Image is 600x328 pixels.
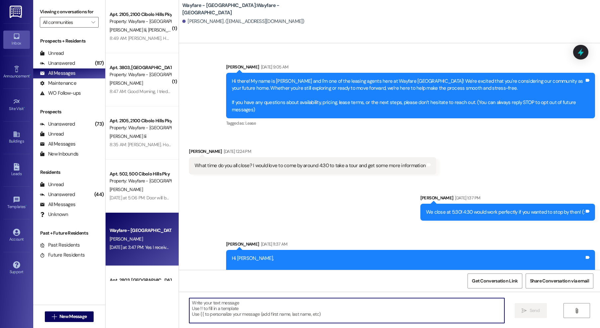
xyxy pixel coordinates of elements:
div: [PERSON_NAME] [226,63,595,73]
div: [DATE] at 3:47 PM: Yes I received it thank you! [110,244,196,250]
div: Residents [33,169,105,176]
span: Send [530,307,540,314]
span: New Message [59,313,87,320]
div: Apt. 2105, 2100 Cibolo Hills Pky [110,117,171,124]
span: • [30,73,31,77]
span: [PERSON_NAME] Iii [110,133,146,139]
div: Property: Wayfare - [GEOGRAPHIC_DATA] [110,124,171,131]
i:  [91,20,95,25]
span: [PERSON_NAME] [110,186,143,192]
div: (73) [93,119,105,129]
i:  [52,314,57,319]
div: What time do you all close? I would love to come by around 4:30 to take a tour and get some more ... [195,162,426,169]
div: 8:49 AM: [PERSON_NAME]. How Mach is due [DATE] for August?? [110,35,235,41]
div: [DATE] 9:05 AM [259,63,289,70]
a: Support [3,259,30,277]
div: We close at 5:30! 4:30 would work perfectly if you wanted to stop by then! (: [426,209,584,216]
div: [DATE] 12:24 PM [222,148,251,155]
div: All Messages [40,201,75,208]
div: (44) [93,189,105,200]
div: Past + Future Residents [33,230,105,237]
div: (117) [93,58,105,68]
div: New Inbounds [40,151,78,158]
span: Lease [245,120,256,126]
a: Site Visit • [3,96,30,114]
i:  [574,308,579,313]
a: Buildings [3,129,30,147]
div: Unknown [40,211,68,218]
span: [PERSON_NAME] [148,27,181,33]
span: [PERSON_NAME] [110,80,143,86]
span: [PERSON_NAME] Iii [110,27,148,33]
div: Maintenance [40,80,76,87]
div: Unread [40,131,64,138]
div: Property: Wayfare - [GEOGRAPHIC_DATA] [110,71,171,78]
div: Tagged as: [226,118,595,128]
button: Send [515,303,547,318]
div: [PERSON_NAME]. ([EMAIL_ADDRESS][DOMAIN_NAME]) [182,18,304,25]
img: ResiDesk Logo [10,6,23,18]
div: Unread [40,50,64,57]
div: [DATE] 1:37 PM [453,194,480,201]
div: Wayfare - [GEOGRAPHIC_DATA] [110,227,171,234]
div: Apt. 2105, 2100 Cibolo Hills Pky [110,11,171,18]
div: Hi there! My name is [PERSON_NAME] and I'm one of the leasing agents here at Wayfare [GEOGRAPHIC_... [232,78,584,113]
div: Prospects + Residents [33,38,105,45]
span: [PERSON_NAME] [110,236,143,242]
label: Viewing conversations for [40,7,99,17]
div: Prospects [33,108,105,115]
div: Property: Wayfare - [GEOGRAPHIC_DATA] [110,177,171,184]
div: [PERSON_NAME] [226,241,595,250]
div: Unanswered [40,191,75,198]
b: Wayfare - [GEOGRAPHIC_DATA]: Wayfare - [GEOGRAPHIC_DATA] [182,2,315,16]
div: Unanswered [40,121,75,128]
div: All Messages [40,141,75,148]
div: Apt. 3803, [GEOGRAPHIC_DATA] [110,64,171,71]
span: • [26,203,27,208]
div: Hi [PERSON_NAME], I just received your screening results and had my manager review them to see wh... [232,255,584,319]
button: New Message [45,311,94,322]
div: Unanswered [40,60,75,67]
div: Past Residents [40,242,80,249]
a: Templates • [3,194,30,212]
a: Account [3,227,30,245]
div: Apt. 2803, [GEOGRAPHIC_DATA] [110,277,171,284]
div: [DATE] at 5:06 PM: Door will be unlocked if no one is here [110,195,218,201]
div: 8:47 AM: Good Morning, I tried to reach you by phone, I didn't hear back from you on my previous ... [110,88,327,94]
div: Unread [40,181,64,188]
span: Share Conversation via email [530,277,589,284]
div: 8:35 AM: [PERSON_NAME]. How much is August rent with late fee and court fee??? I'll be there shor... [110,142,348,148]
span: Get Conversation Link [472,277,518,284]
div: Apt. 502, 500 Cibolo Hills Pky [110,170,171,177]
a: Inbox [3,31,30,49]
div: Property: Wayfare - [GEOGRAPHIC_DATA] [110,18,171,25]
div: [PERSON_NAME] [420,194,595,204]
div: [DATE] 11:37 AM [259,241,288,248]
div: All Messages [40,70,75,77]
span: • [24,105,25,110]
div: [PERSON_NAME] [189,148,436,157]
input: All communities [43,17,88,28]
div: Future Residents [40,252,85,259]
button: Share Conversation via email [526,273,593,288]
a: Leads [3,161,30,179]
div: WO Follow-ups [40,90,81,97]
button: Get Conversation Link [468,273,522,288]
i:  [522,308,527,313]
